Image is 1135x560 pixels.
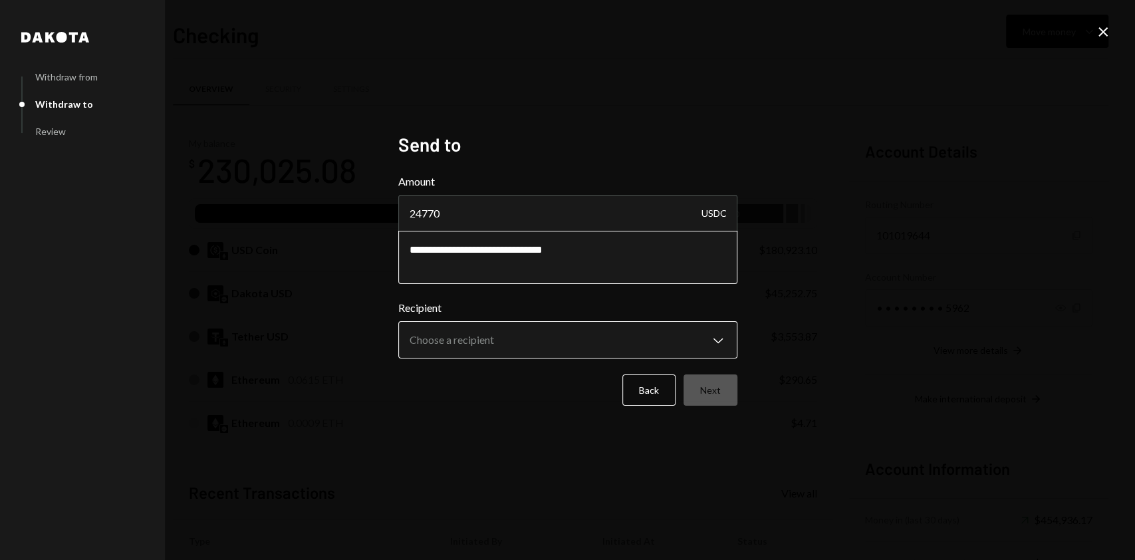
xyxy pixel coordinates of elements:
button: Back [622,374,676,406]
label: Recipient [398,300,737,316]
h2: Send to [398,132,737,158]
button: Recipient [398,321,737,358]
div: USDC [701,195,727,232]
input: Enter amount [398,195,737,232]
label: Amount [398,174,737,190]
div: Review [35,126,66,137]
div: Withdraw from [35,71,98,82]
div: Withdraw to [35,98,93,110]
